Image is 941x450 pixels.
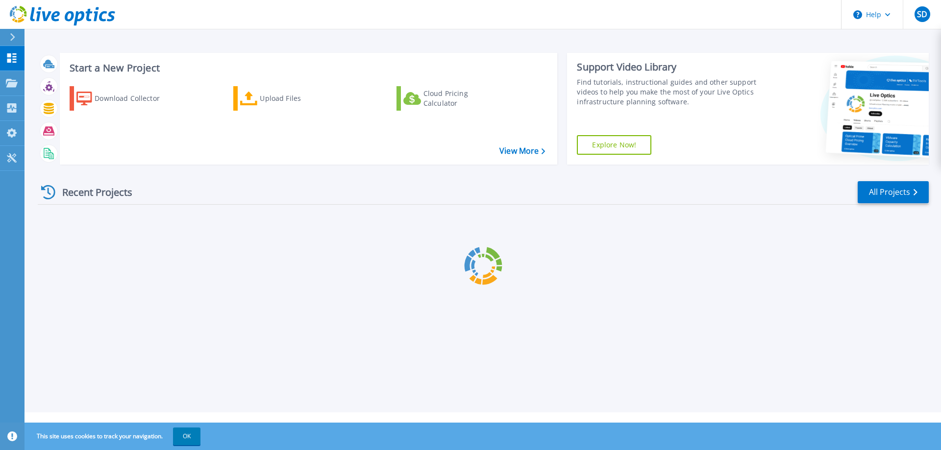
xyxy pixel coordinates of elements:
button: OK [173,427,200,445]
div: Download Collector [95,89,173,108]
div: Recent Projects [38,180,146,204]
span: This site uses cookies to track your navigation. [27,427,200,445]
a: Download Collector [70,86,179,111]
span: SD [917,10,927,18]
div: Find tutorials, instructional guides and other support videos to help you make the most of your L... [577,77,761,107]
div: Support Video Library [577,61,761,73]
a: View More [499,146,545,156]
div: Cloud Pricing Calculator [423,89,502,108]
a: Cloud Pricing Calculator [396,86,506,111]
a: Upload Files [233,86,343,111]
div: Upload Files [260,89,338,108]
h3: Start a New Project [70,63,545,73]
a: Explore Now! [577,135,651,155]
a: All Projects [858,181,929,203]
